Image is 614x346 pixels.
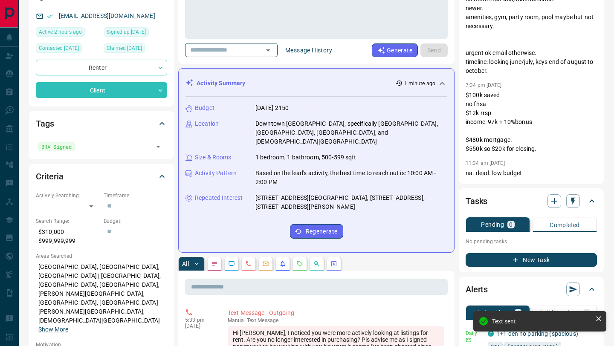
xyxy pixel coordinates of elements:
p: 1 minute ago [404,80,435,87]
h2: Criteria [36,170,64,183]
button: Open [262,44,274,56]
svg: Opportunities [313,260,320,267]
p: No pending tasks [466,235,597,248]
p: Repeated Interest [195,193,243,202]
div: Tags [36,113,167,134]
span: manual [228,317,246,323]
svg: Lead Browsing Activity [228,260,235,267]
div: Fri Jul 11 2025 [36,43,99,55]
p: Budget: [104,217,167,225]
span: Claimed [DATE] [107,44,142,52]
div: Tasks [466,191,597,211]
a: [EMAIL_ADDRESS][DOMAIN_NAME] [59,12,155,19]
button: Message History [280,43,337,57]
p: na. dead. low budget. [466,169,597,178]
p: Size & Rooms [195,153,232,162]
p: Search Range: [36,217,99,225]
div: Fri Aug 15 2025 [36,27,99,39]
h2: Tags [36,117,54,130]
div: Text sent [492,318,592,325]
svg: Email Verified [47,13,53,19]
p: [STREET_ADDRESS][GEOGRAPHIC_DATA], [STREET_ADDRESS], [STREET_ADDRESS][PERSON_NAME] [255,193,447,211]
p: [GEOGRAPHIC_DATA], [GEOGRAPHIC_DATA], [GEOGRAPHIC_DATA] | [GEOGRAPHIC_DATA], [GEOGRAPHIC_DATA], [... [36,260,167,337]
p: Completed [550,222,580,228]
span: Contacted [DATE] [39,44,79,52]
p: Activity Pattern [195,169,237,178]
span: Active 2 hours ago [39,28,82,36]
p: 5:33 pm [185,317,215,323]
p: Activity Summary [197,79,245,88]
div: Renter [36,60,167,75]
div: Tue Nov 19 2024 [104,43,167,55]
p: 0 [509,222,513,228]
p: $100k saved no fhsa $12k rrsp income: 97k + 10%bonus $480k mortgage. $550k so $20k for closing. [466,91,597,153]
span: BRA Signed [41,142,72,151]
svg: Requests [296,260,303,267]
svg: Agent Actions [330,260,337,267]
p: 7:34 pm [DATE] [466,82,502,88]
h2: Tasks [466,194,487,208]
span: Signed up [DATE] [107,28,146,36]
p: Actively Searching: [36,192,99,199]
p: [DATE]-2150 [255,104,289,112]
button: Generate [372,43,418,57]
button: Show More [38,325,68,334]
svg: Calls [245,260,252,267]
div: Activity Summary1 minute ago [185,75,447,91]
p: Text Message [228,317,444,323]
p: Timeframe: [104,192,167,199]
p: Pending [481,222,504,228]
p: 1 bedroom, 1 bathroom, 500-599 sqft [255,153,356,162]
button: Open [152,141,164,153]
p: Areas Searched: [36,252,167,260]
p: $310,000 - $999,999,999 [36,225,99,248]
p: All [182,261,189,267]
p: Based on the lead's activity, the best time to reach out is: 10:00 AM - 2:00 PM [255,169,447,187]
div: Criteria [36,166,167,187]
svg: Notes [211,260,218,267]
button: New Task [466,253,597,267]
h2: Alerts [466,283,488,296]
p: [DATE] [185,323,215,329]
button: Regenerate [290,224,343,239]
svg: Listing Alerts [279,260,286,267]
p: Daily [466,329,483,337]
p: Location [195,119,219,128]
p: Text Message - Outgoing [228,309,444,317]
div: Thu Apr 16 2020 [104,27,167,39]
div: Alerts [466,279,597,300]
p: Downtown [GEOGRAPHIC_DATA], specifically [GEOGRAPHIC_DATA], [GEOGRAPHIC_DATA], [GEOGRAPHIC_DATA],... [255,119,447,146]
p: Budget [195,104,214,112]
svg: Emails [262,260,269,267]
div: Client [36,82,167,98]
svg: Email [466,337,472,343]
p: 11:34 am [DATE] [466,160,505,166]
